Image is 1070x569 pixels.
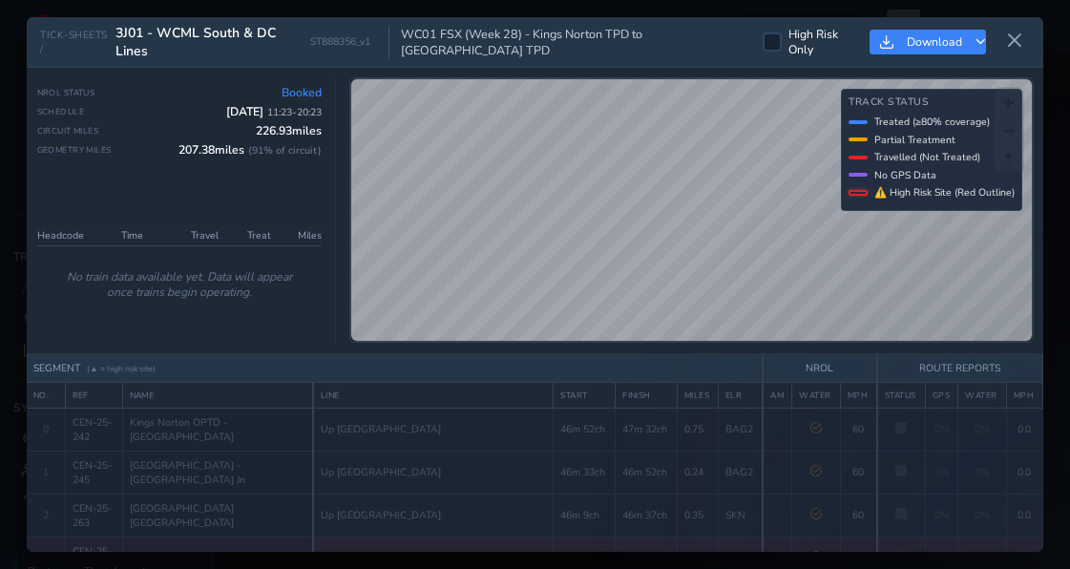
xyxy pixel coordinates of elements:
th: STATUS [877,382,925,408]
span: ⚠ High Risk Site (Red Outline) [874,185,1015,200]
td: BAG2 [719,408,764,451]
th: AM [763,382,792,408]
iframe: Intercom live chat [1005,504,1051,550]
td: 0.24 [677,451,718,494]
canvas: Map [351,79,1032,341]
span: 0% [934,422,950,436]
td: Up [GEOGRAPHIC_DATA] [313,494,554,537]
span: 0% [975,422,990,436]
th: SEGMENT [27,354,763,383]
th: FINISH [616,382,678,408]
td: 0.0 [1006,408,1042,451]
td: 46m 37ch [616,494,678,537]
th: NROL [763,354,877,383]
span: No GPS Data [874,168,936,182]
span: Treated (≥80% coverage) [874,115,990,129]
td: 46m 52ch [554,408,616,451]
th: GPS [925,382,958,408]
th: MPH [1006,382,1042,408]
td: BAG2 [719,451,764,494]
th: START [554,382,616,408]
td: 47m 32ch [616,408,678,451]
td: No train data available yet. Data will appear once trains begin operating. [37,245,322,323]
td: 46m 9ch [554,494,616,537]
th: LINE [313,382,554,408]
th: MILES [677,382,718,408]
span: 0% [975,465,990,479]
td: 46m 52ch [616,451,678,494]
span: [GEOGRAPHIC_DATA] - [GEOGRAPHIC_DATA] Jn [130,458,306,487]
th: ROUTE REPORTS [877,354,1043,383]
th: NAME [122,382,313,408]
th: Treat [224,225,277,246]
span: 207.38 miles [178,142,322,158]
th: ELR [719,382,764,408]
td: 60 [840,451,877,494]
span: [DATE] [226,104,322,119]
td: Up [GEOGRAPHIC_DATA] [313,408,554,451]
td: Up [GEOGRAPHIC_DATA] [313,451,554,494]
span: [GEOGRAPHIC_DATA] [GEOGRAPHIC_DATA] [130,501,306,530]
span: ( 91 % of circuit) [248,143,322,158]
span: — [772,465,783,479]
td: 60 [840,408,877,451]
span: 226.93 miles [256,123,322,138]
span: Travelled (Not Treated) [874,150,980,164]
span: 11:23 - 20:23 [267,105,322,119]
td: 0.35 [677,494,718,537]
h4: Track Status [849,96,1015,109]
td: SKN [719,494,764,537]
span: — [772,422,783,436]
td: 60 [840,494,877,537]
th: WATER [792,382,840,408]
span: Kings Norton OPTD - [GEOGRAPHIC_DATA] [130,415,306,444]
td: 0.75 [677,408,718,451]
span: 0% [934,465,950,479]
th: MPH [840,382,877,408]
td: 0.0 [1006,451,1042,494]
span: Partial Treatment [874,133,955,147]
th: Miles [277,225,322,246]
th: WATER [958,382,1006,408]
td: 46m 33ch [554,451,616,494]
td: 0.0 [1006,494,1042,537]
